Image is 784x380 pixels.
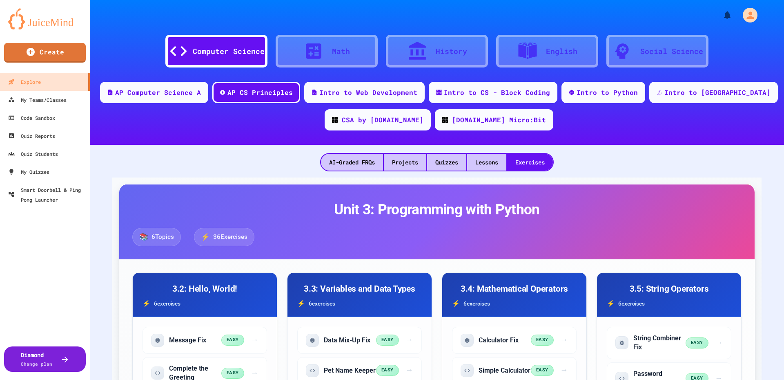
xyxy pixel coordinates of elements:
[560,334,568,346] span: →
[686,337,708,349] span: easy
[151,232,174,242] span: 6 Topics
[376,335,399,346] span: easy
[607,299,731,308] div: 6 exercise s
[132,201,742,218] h2: Unit 3: Programming with Python
[319,88,417,97] div: Intro to Web Development
[321,154,383,171] div: AI-Graded FRQs
[21,351,52,368] div: Diamond
[531,365,554,376] span: easy
[715,337,723,349] span: →
[734,6,759,25] div: My Account
[452,283,577,295] h3: 3.4: Mathematical Operators
[467,154,506,171] div: Lessons
[8,95,67,105] div: My Teams/Classes
[201,232,210,242] span: ⚡
[143,327,267,354] div: Start exercise: Message Fix (easy difficulty, fix problem)
[376,365,399,376] span: easy
[4,346,86,372] button: DiamondChange plan
[436,46,467,57] div: History
[8,77,41,87] div: Explore
[251,367,258,379] span: →
[607,327,731,359] div: Start exercise: String Combiner Fix (easy difficulty, fix problem)
[607,283,731,295] h3: 3.5: String Operators
[227,88,293,97] div: AP CS Principles
[342,115,423,125] div: CSA by [DOMAIN_NAME]
[297,283,422,295] h3: 3.3: Variables and Data Types
[324,336,370,345] h5: Data Mix-Up Fix
[452,115,546,125] div: [DOMAIN_NAME] Micro:Bit
[8,8,82,29] img: logo-orange.svg
[531,335,554,346] span: easy
[633,334,686,352] h5: String Combiner Fix
[8,167,49,177] div: My Quizzes
[479,366,530,375] h5: Simple Calculator
[479,336,519,345] h5: Calculator Fix
[560,364,568,376] span: →
[251,334,258,346] span: →
[716,312,776,346] iframe: chat widget
[324,366,376,375] h5: Pet Name Keeper
[297,299,422,308] div: 6 exercise s
[384,154,426,171] div: Projects
[213,232,247,242] span: 36 Exercises
[143,299,267,308] div: 6 exercise s
[640,46,703,57] div: Social Science
[442,117,448,123] img: CODE_logo_RGB.png
[444,88,550,97] div: Intro to CS - Block Coding
[750,347,776,372] iframe: chat widget
[221,368,244,379] span: easy
[452,299,577,308] div: 6 exercise s
[427,154,466,171] div: Quizzes
[707,8,734,22] div: My Notifications
[405,334,413,346] span: →
[332,117,338,123] img: CODE_logo_RGB.png
[507,154,553,171] div: Exercises
[405,364,413,376] span: →
[664,88,771,97] div: Intro to [GEOGRAPHIC_DATA]
[193,46,265,57] div: Computer Science
[8,149,58,159] div: Quiz Students
[4,43,86,63] a: Create
[332,46,350,57] div: Math
[297,327,422,354] div: Start exercise: Data Mix-Up Fix (easy difficulty, fix problem)
[577,88,638,97] div: Intro to Python
[143,283,267,295] h3: 3.2: Hello, World!
[8,185,87,205] div: Smart Doorbell & Ping Pong Launcher
[546,46,577,57] div: English
[21,361,52,367] span: Change plan
[452,327,577,354] div: Start exercise: Calculator Fix (easy difficulty, fix problem)
[221,335,244,346] span: easy
[139,232,148,242] span: 📚
[8,113,55,123] div: Code Sandbox
[8,131,55,141] div: Quiz Reports
[115,88,201,97] div: AP Computer Science A
[169,336,206,345] h5: Message Fix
